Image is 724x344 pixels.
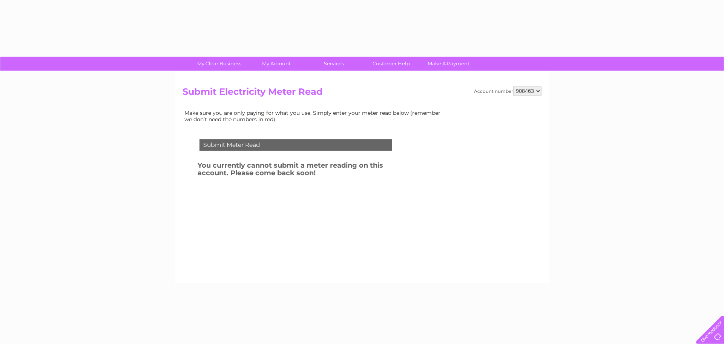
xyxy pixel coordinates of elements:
a: Services [303,57,365,71]
a: Make A Payment [417,57,480,71]
div: Submit Meter Read [199,139,392,151]
td: Make sure you are only paying for what you use. Simply enter your meter read below (remember we d... [183,108,446,124]
a: My Clear Business [188,57,250,71]
h2: Submit Electricity Meter Read [183,86,541,101]
a: My Account [245,57,308,71]
div: Account number [474,86,541,96]
a: Customer Help [360,57,422,71]
h3: You currently cannot submit a meter reading on this account. Please come back soon! [198,160,412,181]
